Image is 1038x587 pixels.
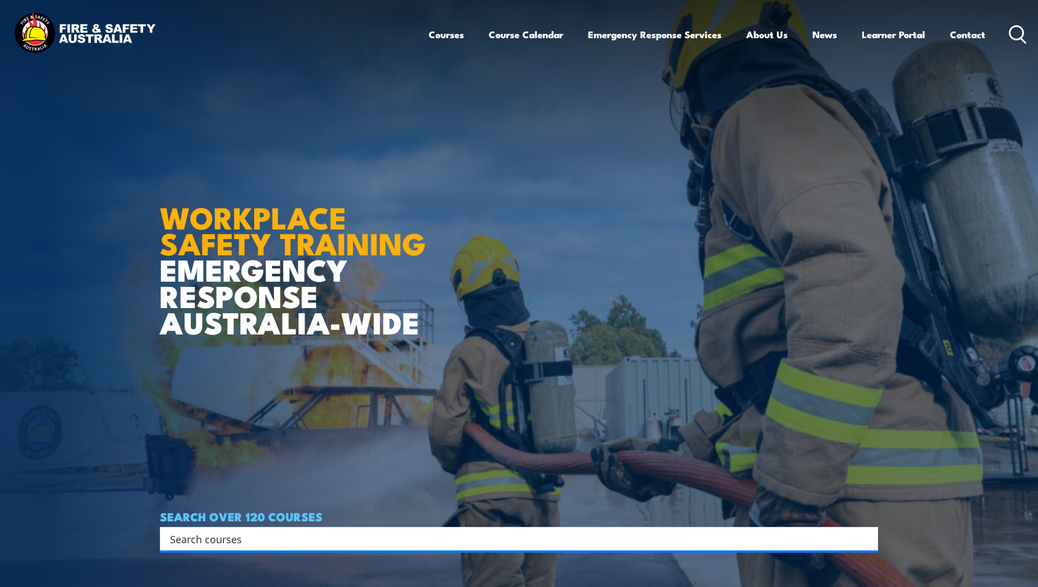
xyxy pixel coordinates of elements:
input: Search input [170,530,853,547]
button: Search magnifier button [858,531,874,547]
a: Course Calendar [489,20,563,49]
a: Contact [950,20,985,49]
a: News [812,20,837,49]
h4: SEARCH OVER 120 COURSES [160,510,878,522]
form: Search form [172,531,856,547]
a: About Us [746,20,788,49]
a: Learner Portal [862,20,925,49]
a: Emergency Response Services [588,20,722,49]
h1: EMERGENCY RESPONSE AUSTRALIA-WIDE [160,176,434,335]
a: Courses [429,20,464,49]
strong: WORKPLACE SAFETY TRAINING [160,193,426,266]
